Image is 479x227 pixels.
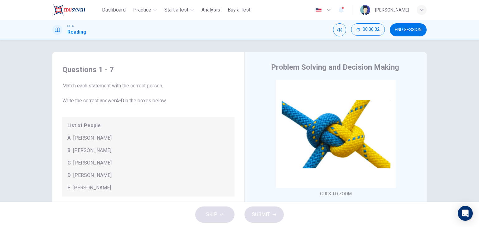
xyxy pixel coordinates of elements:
h4: Questions 1 - 7 [62,65,235,75]
button: 00:00:32 [351,23,385,36]
button: Dashboard [99,4,128,16]
span: END SESSION [395,27,422,32]
span: List of People [67,122,230,129]
span: Practice [133,6,151,14]
h4: Problem Solving and Decision Making [271,62,399,72]
span: A [67,134,71,142]
div: Mute [333,23,346,36]
button: Click to Zoom [309,132,363,146]
img: en [315,8,322,12]
img: ELTC logo [52,4,85,16]
span: Analysis [201,6,220,14]
div: Hide [351,23,385,36]
div: [PERSON_NAME] [375,6,409,14]
span: CEFR [67,24,74,28]
button: Start a test [162,4,196,16]
button: Practice [131,4,159,16]
span: [PERSON_NAME] [73,184,111,192]
span: Buy a Test [228,6,250,14]
span: [PERSON_NAME] [73,147,111,154]
span: Match each statement with the correct person. Write the correct answer in the boxes below. [62,82,235,104]
span: 00:00:32 [363,27,380,32]
span: B [67,147,70,154]
span: [PERSON_NAME] [73,159,112,167]
button: Buy a Test [225,4,253,16]
b: A-D [116,98,124,104]
button: END SESSION [390,23,427,36]
img: Profile picture [360,5,370,15]
span: [PERSON_NAME] [73,172,112,179]
span: D [67,172,71,179]
a: ELTC logo [52,4,99,16]
span: E [67,184,70,192]
span: [PERSON_NAME] [73,134,112,142]
span: Dashboard [102,6,126,14]
button: Analysis [199,4,223,16]
div: Open Intercom Messenger [458,206,473,221]
span: Start a test [164,6,188,14]
span: C [67,159,71,167]
h1: Reading [67,28,86,36]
